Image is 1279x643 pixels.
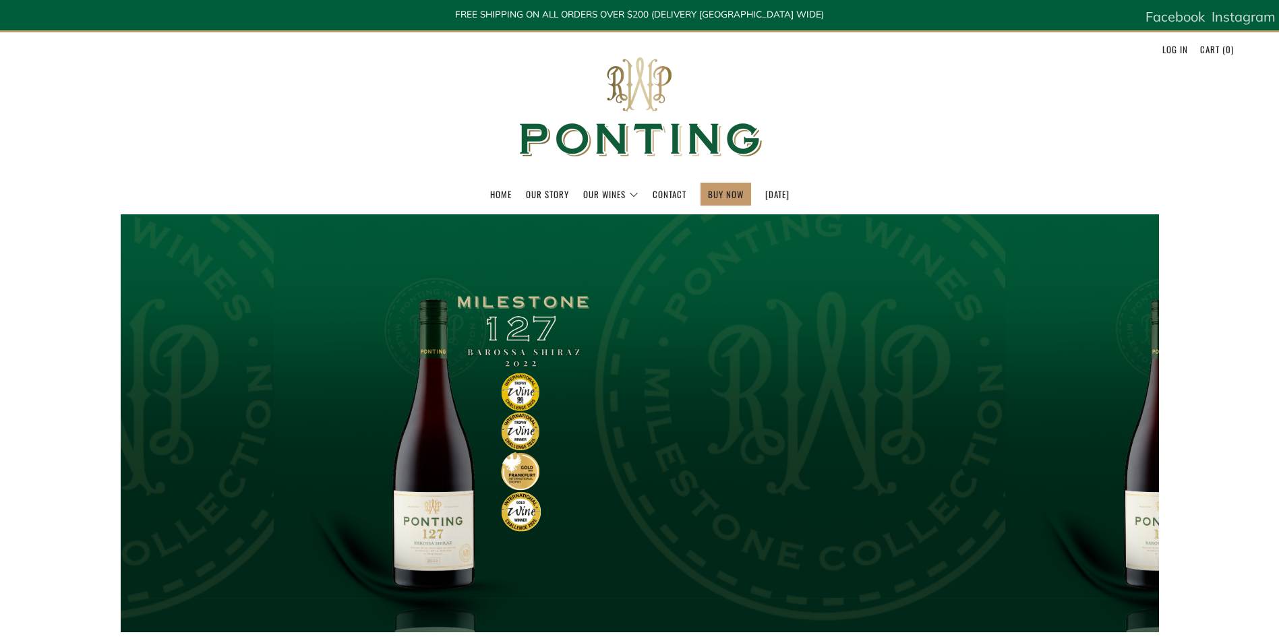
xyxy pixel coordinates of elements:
[1226,42,1231,56] span: 0
[1212,3,1276,30] a: Instagram
[765,183,790,205] a: [DATE]
[526,183,569,205] a: Our Story
[1212,8,1276,25] span: Instagram
[1162,38,1188,60] a: Log in
[708,183,744,205] a: BUY NOW
[1200,38,1234,60] a: Cart (0)
[490,183,512,205] a: Home
[1146,8,1205,25] span: Facebook
[505,32,775,183] img: Ponting Wines
[583,183,638,205] a: Our Wines
[1146,3,1205,30] a: Facebook
[653,183,686,205] a: Contact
